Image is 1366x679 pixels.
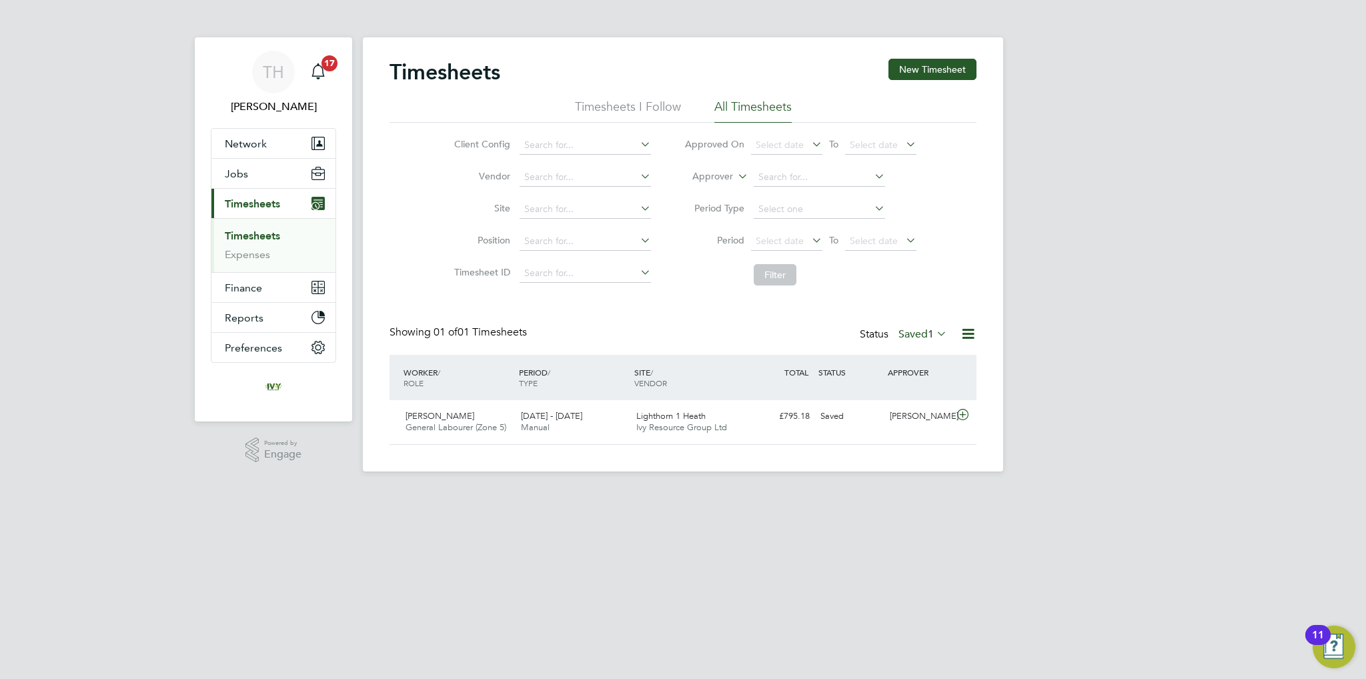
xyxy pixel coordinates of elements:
span: Timesheets [225,197,280,210]
span: Manual [521,422,550,433]
span: Ivy Resource Group Ltd [636,422,727,433]
a: Timesheets [225,229,280,242]
input: Search for... [754,168,885,187]
div: [PERSON_NAME] [884,406,954,428]
span: Network [225,137,267,150]
li: Timesheets I Follow [575,99,681,123]
span: 17 [321,55,337,71]
span: General Labourer (Zone 5) [406,422,506,433]
input: Search for... [520,136,651,155]
a: 17 [305,51,331,93]
div: WORKER [400,360,516,395]
label: Period [684,234,744,246]
input: Select one [754,200,885,219]
span: Tom Harvey [211,99,336,115]
label: Site [450,202,510,214]
span: 1 [928,327,934,341]
button: Finance [211,273,335,302]
div: APPROVER [884,360,954,384]
span: Lighthorn 1 Heath [636,410,706,422]
div: STATUS [815,360,884,384]
span: / [438,367,440,378]
span: Engage [264,449,301,460]
label: Vendor [450,170,510,182]
span: Reports [225,311,263,324]
span: To [825,231,842,249]
input: Search for... [520,264,651,283]
h2: Timesheets [390,59,500,85]
div: SITE [631,360,746,395]
button: Reports [211,303,335,332]
nav: Main navigation [195,37,352,422]
label: Client Config [450,138,510,150]
span: / [548,367,550,378]
span: Select date [850,139,898,151]
span: Select date [850,235,898,247]
span: 01 of [434,325,458,339]
span: [PERSON_NAME] [406,410,474,422]
button: New Timesheet [888,59,976,80]
span: / [650,367,653,378]
label: Approved On [684,138,744,150]
span: TOTAL [784,367,808,378]
li: All Timesheets [714,99,792,123]
div: Saved [815,406,884,428]
span: Select date [756,235,804,247]
button: Open Resource Center, 11 new notifications [1313,626,1355,668]
button: Filter [754,264,796,285]
span: TH [263,63,284,81]
span: [DATE] - [DATE] [521,410,582,422]
span: VENDOR [634,378,667,388]
span: To [825,135,842,153]
label: Position [450,234,510,246]
button: Network [211,129,335,158]
label: Approver [673,170,733,183]
button: Timesheets [211,189,335,218]
div: 11 [1312,635,1324,652]
a: Powered byEngage [245,438,302,463]
span: TYPE [519,378,538,388]
button: Jobs [211,159,335,188]
div: PERIOD [516,360,631,395]
a: TH[PERSON_NAME] [211,51,336,115]
span: Select date [756,139,804,151]
span: ROLE [404,378,424,388]
input: Search for... [520,200,651,219]
span: Jobs [225,167,248,180]
label: Saved [898,327,947,341]
button: Preferences [211,333,335,362]
div: Status [860,325,950,344]
span: 01 Timesheets [434,325,527,339]
input: Search for... [520,232,651,251]
div: Showing [390,325,530,339]
a: Expenses [225,248,270,261]
img: ivyresourcegroup-logo-retina.png [263,376,284,398]
span: Preferences [225,342,282,354]
a: Go to home page [211,376,336,398]
span: Powered by [264,438,301,449]
label: Period Type [684,202,744,214]
input: Search for... [520,168,651,187]
div: Timesheets [211,218,335,272]
label: Timesheet ID [450,266,510,278]
div: £795.18 [746,406,815,428]
span: Finance [225,281,262,294]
